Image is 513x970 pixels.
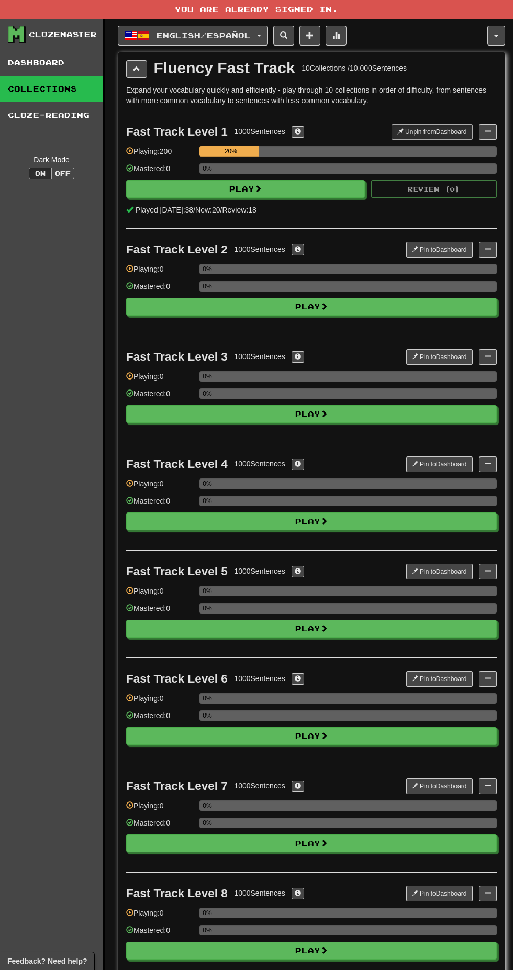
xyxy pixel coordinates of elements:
div: Dark Mode [8,154,95,165]
button: English/Español [118,26,268,46]
div: Fast Track Level 2 [126,243,228,256]
button: Pin toDashboard [406,564,473,579]
button: Off [51,168,74,179]
span: / [193,206,195,214]
button: Play [126,942,497,960]
button: Pin toDashboard [406,456,473,472]
div: 1000 Sentences [234,673,285,684]
button: Play [126,620,497,638]
div: Mastered: 0 [126,818,194,835]
div: Playing: 0 [126,478,194,496]
div: 1000 Sentences [234,888,285,898]
div: Mastered: 0 [126,710,194,728]
div: Mastered: 0 [126,281,194,298]
button: Pin toDashboard [406,671,473,687]
button: Play [126,727,497,745]
p: Expand your vocabulary quickly and efficiently - play through 10 collections in order of difficul... [126,85,497,106]
span: English / Español [157,31,251,40]
button: Play [126,834,497,852]
div: 1000 Sentences [234,126,285,137]
div: 10 Collections / 10.000 Sentences [302,63,407,73]
button: Unpin fromDashboard [392,124,473,140]
button: Add sentence to collection [299,26,320,46]
button: On [29,168,52,179]
button: Pin toDashboard [406,778,473,794]
span: Played [DATE]: 38 [136,206,193,214]
div: Fast Track Level 8 [126,887,228,900]
div: 1000 Sentences [234,781,285,791]
button: Play [126,298,497,316]
div: Fast Track Level 3 [126,350,228,363]
div: Mastered: 0 [126,496,194,513]
div: 1000 Sentences [234,459,285,469]
div: Fast Track Level 4 [126,458,228,471]
div: Mastered: 0 [126,603,194,620]
div: Playing: 0 [126,264,194,281]
div: Playing: 200 [126,146,194,163]
div: Fluency Fast Track [154,60,295,76]
div: 20% [203,146,259,157]
div: 1000 Sentences [234,566,285,576]
span: Open feedback widget [7,956,87,966]
div: Clozemaster [29,29,97,40]
div: 1000 Sentences [234,244,285,254]
button: Pin toDashboard [406,242,473,258]
div: Fast Track Level 7 [126,779,228,793]
div: Fast Track Level 5 [126,565,228,578]
button: Search sentences [273,26,294,46]
div: Fast Track Level 1 [126,125,228,138]
button: Pin toDashboard [406,886,473,901]
div: Playing: 0 [126,586,194,603]
div: Mastered: 0 [126,388,194,406]
button: Play [126,405,497,423]
div: 1000 Sentences [234,351,285,362]
div: Mastered: 0 [126,163,194,181]
span: New: 20 [195,206,220,214]
div: Playing: 0 [126,800,194,818]
div: Mastered: 0 [126,925,194,942]
button: Review (0) [371,180,497,198]
button: Pin toDashboard [406,349,473,365]
button: Play [126,180,365,198]
div: Playing: 0 [126,371,194,388]
button: Play [126,512,497,530]
button: More stats [326,26,347,46]
div: Playing: 0 [126,908,194,925]
span: Review: 18 [222,206,256,214]
div: Fast Track Level 6 [126,672,228,685]
div: Playing: 0 [126,693,194,710]
span: / [220,206,222,214]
